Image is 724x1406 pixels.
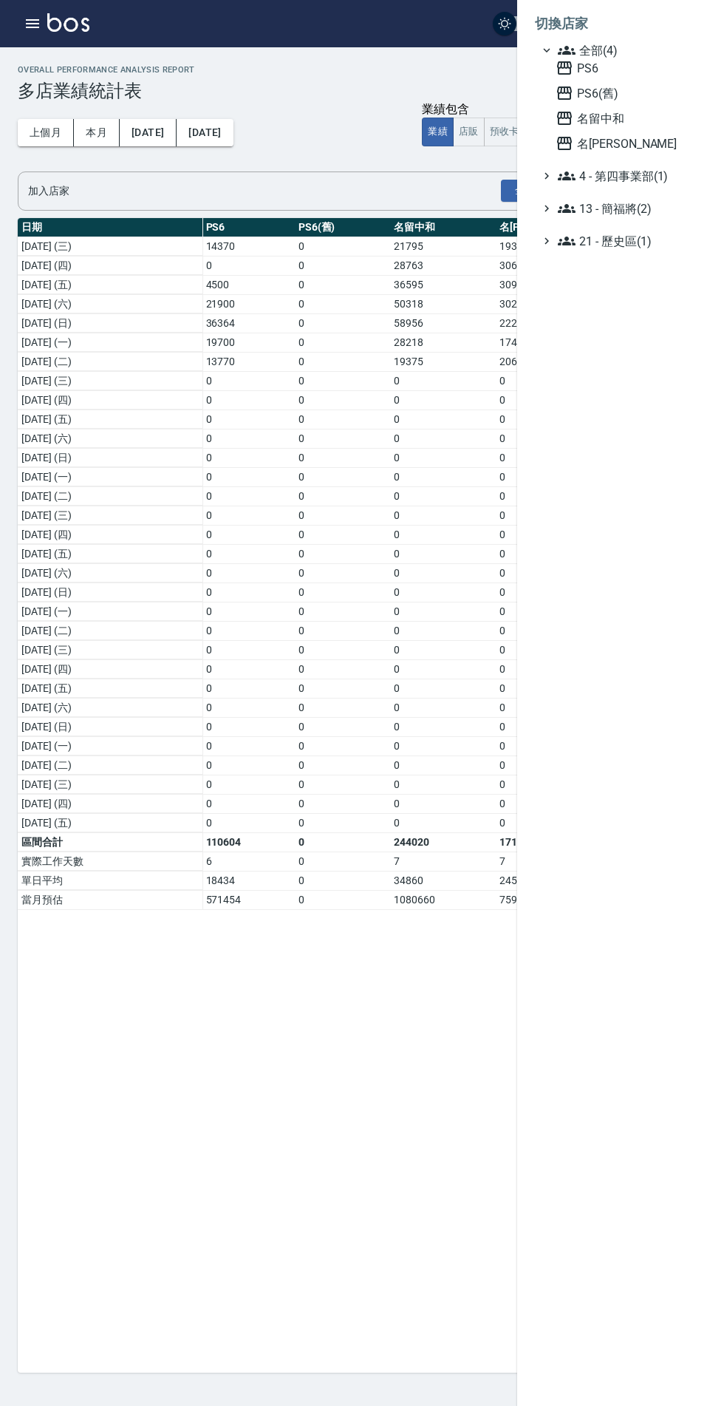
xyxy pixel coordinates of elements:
[556,84,700,102] span: PS6(舊)
[556,109,700,127] span: 名留中和
[556,135,700,152] span: 名[PERSON_NAME]
[535,6,706,41] li: 切換店家
[558,232,700,250] span: 21 - 歷史區(1)
[558,200,700,217] span: 13 - 簡福將(2)
[558,41,700,59] span: 全部(4)
[556,59,700,77] span: PS6
[558,167,700,185] span: 4 - 第四事業部(1)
